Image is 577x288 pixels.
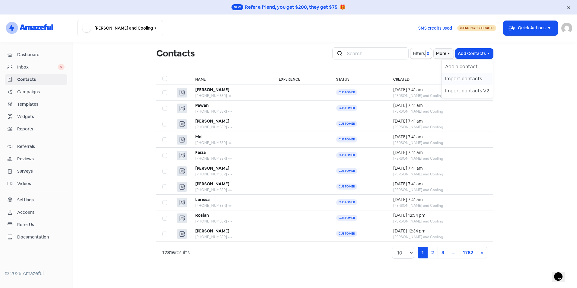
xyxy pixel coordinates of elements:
a: Inbox 0 [5,62,67,73]
span: Reviews [17,156,65,162]
div: [DATE] 7:41 am [393,197,487,203]
span: New [231,4,243,10]
div: [PERSON_NAME] and Cooling [393,171,487,177]
b: Roslan [195,213,209,218]
img: User [561,23,572,34]
div: [PERSON_NAME] and Cooling [393,93,487,98]
span: Customer [336,184,357,190]
a: Templates [5,99,67,110]
b: [PERSON_NAME] [195,87,229,92]
b: [PERSON_NAME] [195,181,229,187]
span: Contacts [17,76,65,83]
div: [PHONE_NUMBER] <> [195,93,267,98]
div: © 2025 Amazeful [5,270,67,277]
div: [DATE] 7:41 am [393,134,487,140]
button: Filters0 [410,48,432,59]
a: 3 [438,247,448,258]
a: Refer Us [5,219,67,230]
a: Surveys [5,166,67,177]
div: [PHONE_NUMBER] <> [195,109,267,114]
div: [PERSON_NAME] and Cooling [393,109,487,114]
b: [PERSON_NAME] [195,228,229,234]
div: [PHONE_NUMBER] <> [195,219,267,224]
a: Dashboard [5,49,67,60]
button: Import contacts [442,73,493,85]
span: Customer [336,231,357,237]
div: [DATE] 7:41 am [393,118,487,124]
span: Inbox [17,64,58,70]
button: Add a contact [442,61,493,73]
span: 0 [426,50,429,57]
span: Widgets [17,114,65,120]
iframe: chat widget [552,264,571,282]
span: Refer Us [17,222,65,228]
div: Refer a friend, you get $200, they get $75. 🎁 [245,4,346,11]
b: Md [195,134,202,139]
a: Settings [5,194,67,206]
h1: Contacts [156,44,195,63]
span: Sending Scheduled [461,26,494,30]
div: [DATE] 7:41 am [393,87,487,93]
span: Filters [413,50,425,57]
a: Reports [5,123,67,135]
th: Created [387,72,493,85]
a: Campaigns [5,86,67,98]
span: Customer [336,121,357,127]
a: Sending Scheduled [457,24,496,32]
div: Settings [17,197,34,203]
a: 2 [427,247,438,258]
div: [PERSON_NAME] and Cooling [393,187,487,193]
a: Reviews [5,153,67,165]
span: Videos [17,181,65,187]
b: [PERSON_NAME] [195,165,229,171]
div: [PHONE_NUMBER] <> [195,171,267,177]
span: Customer [336,215,357,221]
strong: 17816 [162,249,175,256]
th: Experience [273,72,330,85]
div: [PERSON_NAME] and Cooling [393,203,487,208]
b: Faiza [195,150,206,155]
a: 1782 [459,247,477,258]
a: Contacts [5,74,67,85]
span: » [481,249,483,256]
a: Next [477,247,487,258]
div: [DATE] 7:41 am [393,181,487,187]
a: SMS credits used [413,24,457,31]
span: Templates [17,101,65,107]
button: [PERSON_NAME] and Cooling [77,20,163,36]
div: [PHONE_NUMBER] <> [195,140,267,146]
div: [PHONE_NUMBER] <> [195,187,267,193]
th: Name [189,72,273,85]
a: Referrals [5,141,67,152]
div: [DATE] 7:41 am [393,165,487,171]
b: Larissa [195,197,210,202]
span: Dashboard [17,52,65,58]
div: [DATE] 7:41 am [393,102,487,109]
button: Import contacts V2 [442,85,493,97]
input: Search [343,47,409,59]
span: Customer [336,199,357,205]
span: 0 [58,64,65,70]
a: Account [5,207,67,218]
b: Pawan [195,103,209,108]
div: [DATE] 12:34 pm [393,228,487,234]
div: [PERSON_NAME] and Cooling [393,234,487,240]
div: [PERSON_NAME] and Cooling [393,219,487,224]
button: Quick Actions [503,21,558,35]
button: More [434,49,454,59]
div: results [162,249,190,256]
span: Customer [336,105,357,111]
a: Widgets [5,111,67,122]
a: Documentation [5,232,67,243]
th: Status [330,72,387,85]
span: Referrals [17,143,65,150]
a: Videos [5,178,67,189]
a: 1 [418,247,428,258]
b: [PERSON_NAME] [195,118,229,124]
span: Documentation [17,234,65,240]
div: [PHONE_NUMBER] <> [195,156,267,161]
div: [DATE] 12:34 pm [393,212,487,219]
a: ... [448,247,459,258]
span: Reports [17,126,65,132]
div: [DATE] 7:41 am [393,149,487,156]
